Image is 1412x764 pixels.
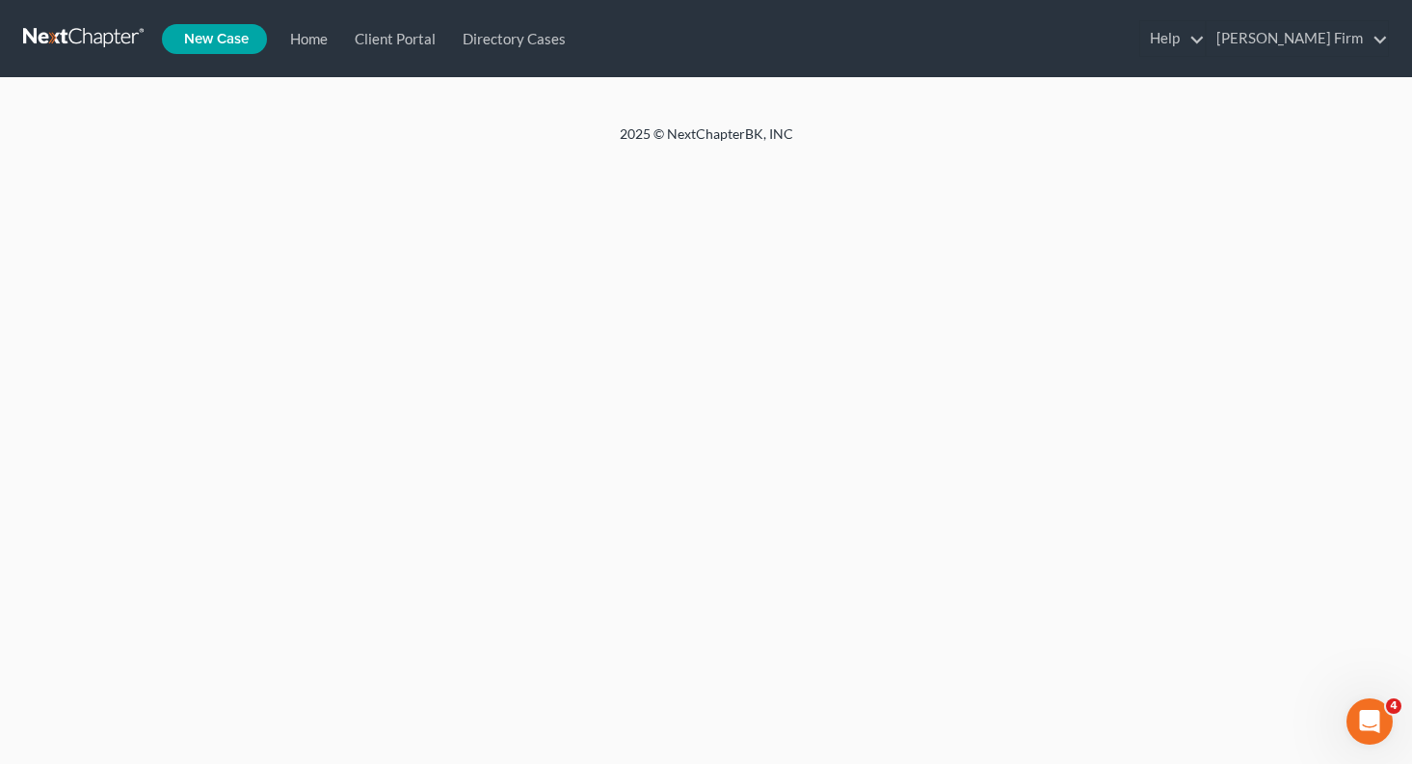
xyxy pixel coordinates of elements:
[1346,698,1393,745] iframe: Intercom live chat
[273,21,337,56] a: Home
[1207,21,1388,56] a: [PERSON_NAME] Firm
[445,21,575,56] a: Directory Cases
[1140,21,1205,56] a: Help
[1386,698,1401,714] span: 4
[157,124,1256,159] div: 2025 © NextChapterBK, INC
[337,21,445,56] a: Client Portal
[162,24,267,54] new-legal-case-button: New Case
